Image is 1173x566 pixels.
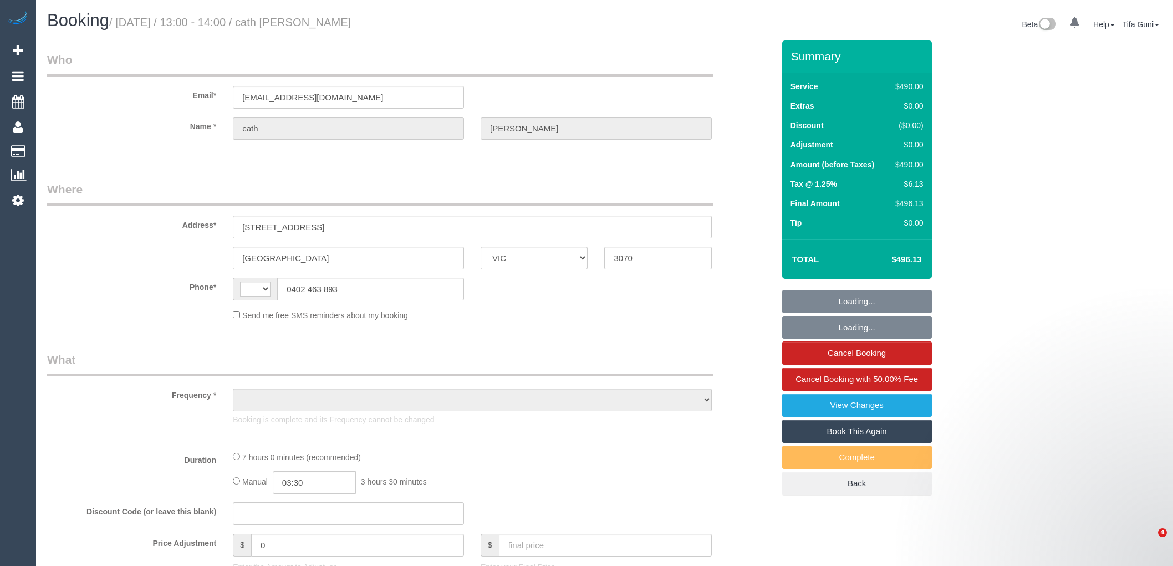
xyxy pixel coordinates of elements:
span: 4 [1158,528,1167,537]
span: Cancel Booking with 50.00% Fee [795,374,918,384]
label: Final Amount [790,198,840,209]
label: Tax @ 1.25% [790,179,837,190]
span: $ [233,534,251,557]
img: Automaid Logo [7,11,29,27]
label: Tip [790,217,802,228]
h3: Summary [791,50,926,63]
a: Back [782,472,932,495]
div: $490.00 [891,81,923,92]
label: Duration [39,451,225,466]
span: $ [481,534,499,557]
div: $0.00 [891,217,923,228]
a: Cancel Booking [782,341,932,365]
h4: $496.13 [858,255,921,264]
div: $0.00 [891,139,923,150]
legend: Where [47,181,713,206]
small: / [DATE] / 13:00 - 14:00 / cath [PERSON_NAME] [109,16,351,28]
div: $0.00 [891,100,923,111]
img: New interface [1038,18,1056,32]
label: Frequency * [39,386,225,401]
input: final price [499,534,712,557]
span: 3 hours 30 minutes [361,477,427,486]
input: Email* [233,86,464,109]
label: Price Adjustment [39,534,225,549]
a: View Changes [782,394,932,417]
label: Address* [39,216,225,231]
span: 7 hours 0 minutes (recommended) [242,453,361,462]
a: Cancel Booking with 50.00% Fee [782,368,932,391]
input: Suburb* [233,247,464,269]
input: Last Name* [481,117,712,140]
label: Email* [39,86,225,101]
label: Name * [39,117,225,132]
label: Adjustment [790,139,833,150]
label: Service [790,81,818,92]
span: Send me free SMS reminders about my booking [242,311,408,320]
a: Tifa Guni [1123,20,1159,29]
label: Amount (before Taxes) [790,159,874,170]
legend: What [47,351,713,376]
div: ($0.00) [891,120,923,131]
a: Book This Again [782,420,932,443]
span: Booking [47,11,109,30]
iframe: Intercom live chat [1135,528,1162,555]
label: Extras [790,100,814,111]
a: Beta [1022,20,1056,29]
label: Discount [790,120,824,131]
input: Phone* [277,278,464,300]
p: Booking is complete and its Frequency cannot be changed [233,414,712,425]
span: Manual [242,477,268,486]
label: Phone* [39,278,225,293]
legend: Who [47,52,713,77]
strong: Total [792,254,819,264]
div: $6.13 [891,179,923,190]
div: $490.00 [891,159,923,170]
input: Post Code* [604,247,711,269]
a: Help [1093,20,1115,29]
div: $496.13 [891,198,923,209]
input: First Name* [233,117,464,140]
label: Discount Code (or leave this blank) [39,502,225,517]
